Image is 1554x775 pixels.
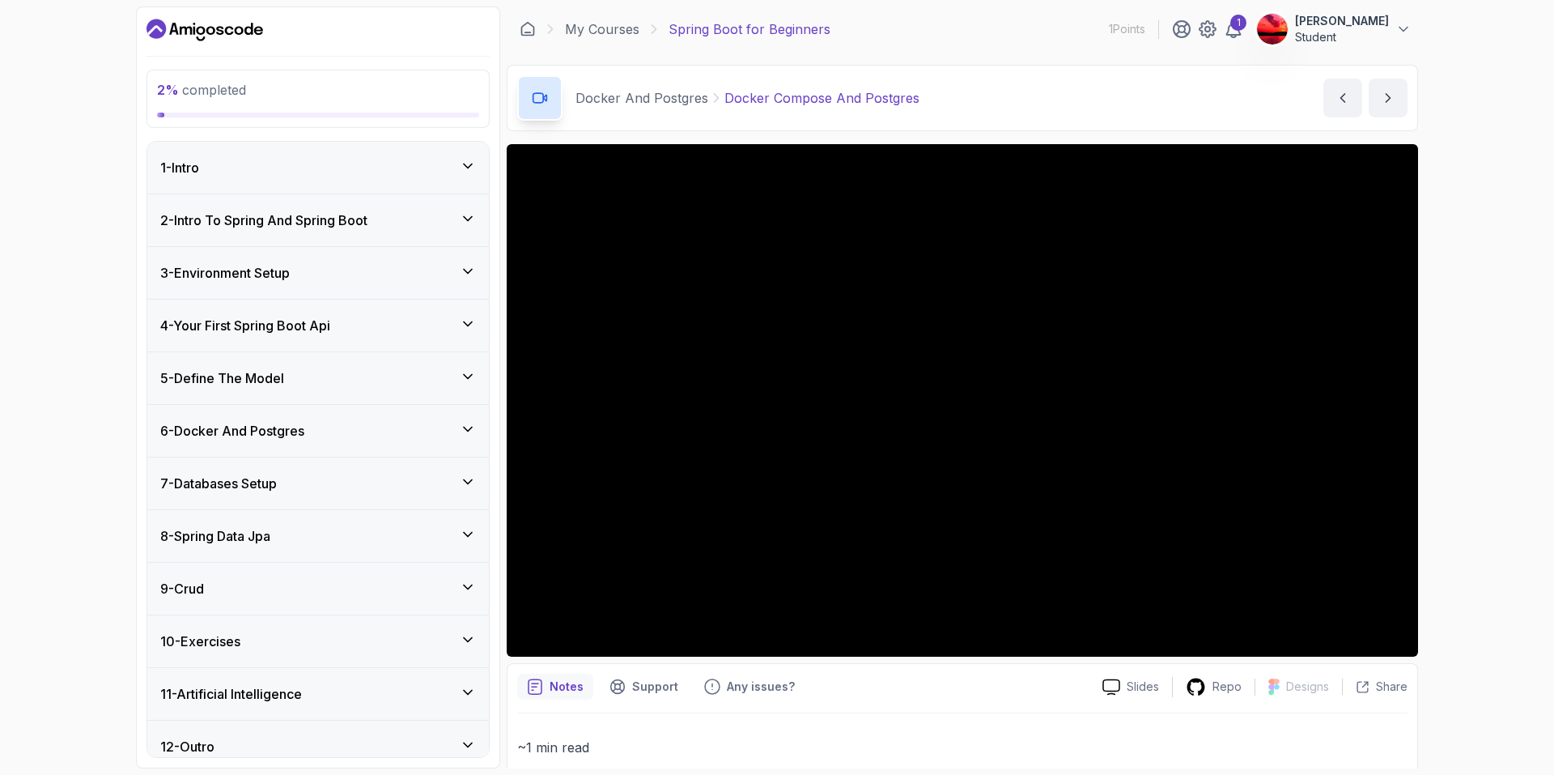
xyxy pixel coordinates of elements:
[160,632,240,651] h3: 10 - Exercises
[160,684,302,704] h3: 11 - Artificial Intelligence
[160,526,270,546] h3: 8 - Spring Data Jpa
[147,247,489,299] button: 3-Environment Setup
[147,458,489,509] button: 7-Databases Setup
[550,679,584,695] p: Notes
[147,352,489,404] button: 5-Define The Model
[565,19,639,39] a: My Courses
[600,674,688,700] button: Support button
[724,88,919,108] p: Docker Compose And Postgres
[147,405,489,457] button: 6-Docker And Postgres
[575,88,708,108] p: Docker And Postgres
[1323,79,1362,117] button: previous content
[1295,29,1389,45] p: Student
[147,668,489,720] button: 11-Artificial Intelligence
[1256,13,1412,45] button: user profile image[PERSON_NAME]Student
[146,17,263,43] a: Dashboard
[157,82,179,98] span: 2 %
[632,679,678,695] p: Support
[1127,679,1159,695] p: Slides
[1230,15,1246,31] div: 1
[1089,679,1172,696] a: Slides
[1369,79,1408,117] button: next content
[727,679,795,695] p: Any issues?
[160,263,290,283] h3: 3 - Environment Setup
[147,300,489,351] button: 4-Your First Spring Boot Api
[147,194,489,246] button: 2-Intro To Spring And Spring Boot
[160,316,330,335] h3: 4 - Your First Spring Boot Api
[669,19,830,39] p: Spring Boot for Beginners
[517,674,593,700] button: notes button
[1212,679,1242,695] p: Repo
[1109,21,1145,37] p: 1 Points
[1257,14,1288,45] img: user profile image
[160,474,277,493] h3: 7 - Databases Setup
[160,368,284,388] h3: 5 - Define The Model
[1286,679,1329,695] p: Designs
[160,579,204,598] h3: 9 - Crud
[507,144,1418,657] iframe: 5 - Docker Compose and Postgres
[520,21,536,37] a: Dashboard
[147,721,489,773] button: 12-Outro
[147,510,489,562] button: 8-Spring Data Jpa
[694,674,805,700] button: Feedback button
[517,736,1408,759] p: ~1 min read
[1173,677,1255,697] a: Repo
[147,142,489,194] button: 1-Intro
[160,737,214,756] h3: 12 - Outro
[1342,679,1408,695] button: Share
[160,211,367,230] h3: 2 - Intro To Spring And Spring Boot
[1224,19,1243,39] a: 1
[1295,13,1389,29] p: [PERSON_NAME]
[160,158,199,177] h3: 1 - Intro
[160,421,304,441] h3: 6 - Docker And Postgres
[1376,679,1408,695] p: Share
[147,615,489,667] button: 10-Exercises
[147,563,489,615] button: 9-Crud
[157,82,246,98] span: completed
